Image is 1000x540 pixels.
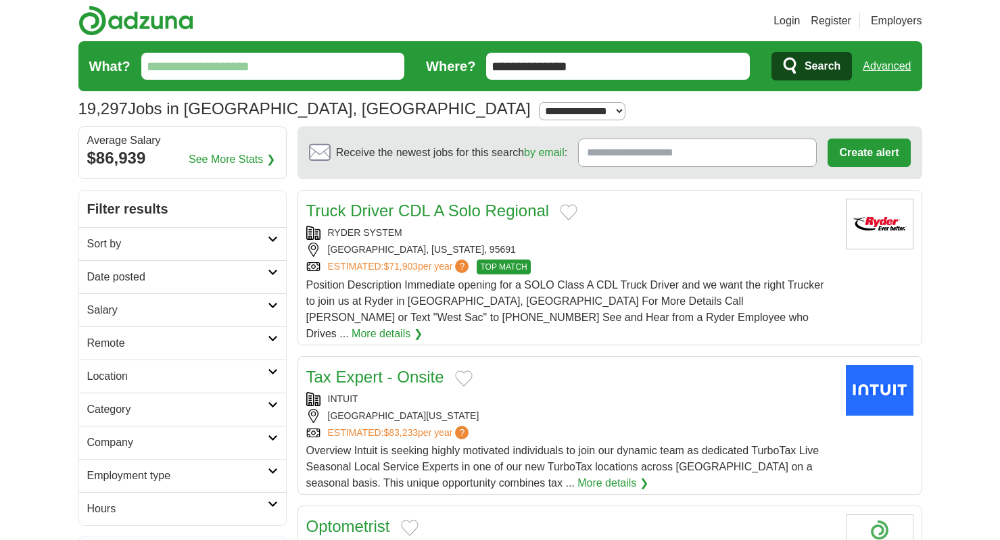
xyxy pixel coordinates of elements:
[846,199,913,249] img: Ryder System logo
[78,5,193,36] img: Adzuna logo
[383,427,418,438] span: $83,233
[863,53,911,80] a: Advanced
[306,279,824,339] span: Position Description Immediate opening for a SOLO Class A CDL Truck Driver and we want the right ...
[79,459,286,492] a: Employment type
[79,360,286,393] a: Location
[328,426,472,440] a: ESTIMATED:$83,233per year?
[871,13,922,29] a: Employers
[352,326,423,342] a: More details ❯
[79,393,286,426] a: Category
[79,492,286,525] a: Hours
[87,368,268,385] h2: Location
[577,475,648,491] a: More details ❯
[78,99,531,118] h1: Jobs in [GEOGRAPHIC_DATA], [GEOGRAPHIC_DATA]
[383,261,418,272] span: $71,903
[560,204,577,220] button: Add to favorite jobs
[426,56,475,76] label: Where?
[805,53,840,80] span: Search
[306,409,835,423] div: [GEOGRAPHIC_DATA][US_STATE]
[79,326,286,360] a: Remote
[89,56,130,76] label: What?
[306,445,819,489] span: Overview Intuit is seeking highly motivated individuals to join our dynamic team as dedicated Tur...
[328,393,358,404] a: INTUIT
[79,426,286,459] a: Company
[455,260,469,273] span: ?
[477,260,530,274] span: TOP MATCH
[79,191,286,227] h2: Filter results
[306,243,835,257] div: [GEOGRAPHIC_DATA], [US_STATE], 95691
[79,260,286,293] a: Date posted
[328,227,402,238] a: RYDER SYSTEM
[306,517,390,535] a: Optometrist
[771,52,852,80] button: Search
[87,468,268,484] h2: Employment type
[306,368,444,386] a: Tax Expert - Onsite
[828,139,910,167] button: Create alert
[87,401,268,418] h2: Category
[189,151,275,168] a: See More Stats ❯
[328,260,472,274] a: ESTIMATED:$71,903per year?
[79,227,286,260] a: Sort by
[306,201,550,220] a: Truck Driver CDL A Solo Regional
[401,520,419,536] button: Add to favorite jobs
[87,302,268,318] h2: Salary
[87,236,268,252] h2: Sort by
[87,435,268,451] h2: Company
[87,269,268,285] h2: Date posted
[811,13,851,29] a: Register
[846,365,913,416] img: Intuit logo
[524,147,565,158] a: by email
[455,370,473,387] button: Add to favorite jobs
[87,501,268,517] h2: Hours
[87,135,278,146] div: Average Salary
[455,426,469,439] span: ?
[79,293,286,326] a: Salary
[336,145,567,161] span: Receive the newest jobs for this search :
[773,13,800,29] a: Login
[87,146,278,170] div: $86,939
[87,335,268,351] h2: Remote
[78,97,128,121] span: 19,297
